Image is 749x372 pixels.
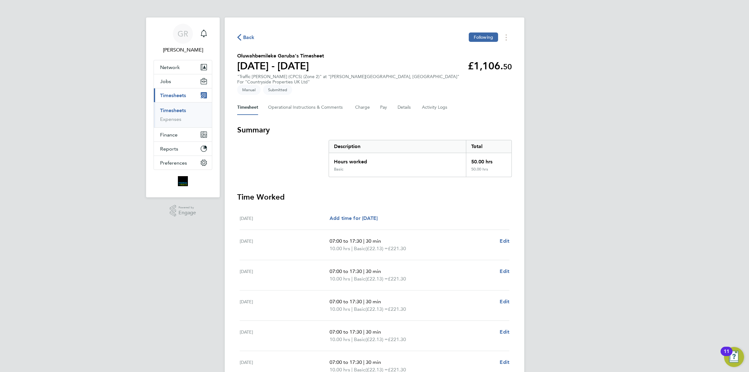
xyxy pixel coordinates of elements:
button: Activity Logs [422,100,448,115]
span: | [351,306,353,312]
span: Finance [160,132,178,138]
button: Timesheets Menu [501,32,512,42]
a: Powered byEngage [170,205,196,217]
span: This timesheet was manually created. [237,85,261,95]
a: Edit [500,268,509,275]
span: 10.00 hrs [330,246,350,251]
div: "Traffic [PERSON_NAME] (CPCS) (Zone 2)" at "[PERSON_NAME][GEOGRAPHIC_DATA], [GEOGRAPHIC_DATA]" [237,74,459,85]
span: 07:00 to 17:30 [330,299,362,305]
span: GR [178,30,188,38]
span: 30 min [366,238,381,244]
span: £221.30 [388,246,406,251]
div: [DATE] [240,268,330,283]
span: (£22.13) = [365,276,388,282]
div: For "Countryside Properties UK Ltd" [237,79,459,85]
span: | [363,238,365,244]
span: Edit [500,359,509,365]
div: Timesheets [154,102,212,127]
h2: Oluwahbemileke Garuba's Timesheet [237,52,324,60]
div: [DATE] [240,328,330,343]
span: (£22.13) = [365,336,388,342]
span: Edit [500,299,509,305]
span: Edit [500,238,509,244]
button: Timesheet [237,100,258,115]
a: Edit [500,359,509,366]
button: Preferences [154,156,212,170]
span: Gareth Richardson [154,46,212,54]
span: | [351,336,353,342]
span: (£22.13) = [365,306,388,312]
div: Total [466,140,512,153]
span: Following [474,34,493,40]
span: 07:00 to 17:30 [330,238,362,244]
span: Basic [354,305,365,313]
span: Basic [354,275,365,283]
span: Edit [500,329,509,335]
button: Operational Instructions & Comments [268,100,345,115]
nav: Main navigation [146,17,220,197]
span: | [351,246,353,251]
button: Charge [355,100,370,115]
span: £221.30 [388,276,406,282]
div: 11 [724,351,729,360]
button: Open Resource Center, 11 new notifications [724,347,744,367]
span: (£22.13) = [365,246,388,251]
span: 30 min [366,329,381,335]
span: Network [160,64,180,70]
span: This timesheet is Submitted. [263,85,292,95]
h3: Summary [237,125,512,135]
a: Add time for [DATE] [330,215,378,222]
a: Go to home page [154,176,212,186]
app-decimal: £1,106. [468,60,512,72]
span: 10.00 hrs [330,336,350,342]
div: Basic [334,167,343,172]
button: Timesheets [154,88,212,102]
button: Reports [154,142,212,156]
div: Hours worked [329,153,466,167]
a: Edit [500,328,509,336]
span: Preferences [160,160,187,166]
span: 07:00 to 17:30 [330,329,362,335]
span: 50 [503,62,512,71]
span: Back [243,34,255,41]
span: | [363,299,365,305]
span: 10.00 hrs [330,276,350,282]
div: [DATE] [240,298,330,313]
button: Network [154,60,212,74]
a: Edit [500,237,509,245]
span: 07:00 to 17:30 [330,268,362,274]
span: Timesheets [160,92,186,98]
img: bromak-logo-retina.png [178,176,188,186]
button: Pay [380,100,388,115]
button: Details [398,100,412,115]
h3: Time Worked [237,192,512,202]
div: 50.00 hrs [466,153,512,167]
div: Summary [329,140,512,177]
span: | [363,268,365,274]
span: Add time for [DATE] [330,215,378,221]
button: Following [469,32,498,42]
span: Basic [354,336,365,343]
span: Edit [500,268,509,274]
a: Timesheets [160,107,186,113]
a: Expenses [160,116,181,122]
span: Jobs [160,78,171,84]
span: Basic [354,245,365,252]
span: Powered by [179,205,196,210]
span: Engage [179,210,196,216]
span: Reports [160,146,178,152]
span: | [351,276,353,282]
button: Back [237,33,255,41]
a: Edit [500,298,509,305]
span: £221.30 [388,336,406,342]
span: | [363,329,365,335]
span: 30 min [366,268,381,274]
a: GR[PERSON_NAME] [154,24,212,54]
h1: [DATE] - [DATE] [237,60,324,72]
div: [DATE] [240,237,330,252]
div: 50.00 hrs [466,167,512,177]
span: 30 min [366,299,381,305]
span: 10.00 hrs [330,306,350,312]
span: 30 min [366,359,381,365]
button: Jobs [154,74,212,88]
